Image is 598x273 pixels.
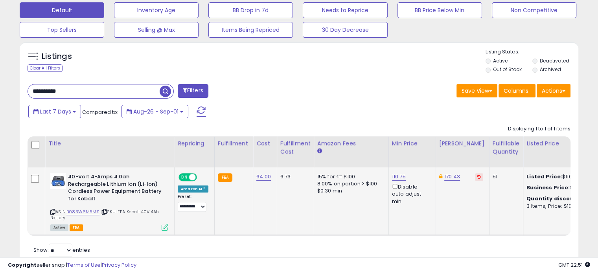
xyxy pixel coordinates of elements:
[218,139,250,148] div: Fulfillment
[20,2,104,18] button: Default
[8,262,136,269] div: seller snap | |
[539,66,561,73] label: Archived
[178,194,208,212] div: Preset:
[492,2,576,18] button: Non Competitive
[508,125,570,133] div: Displaying 1 to 1 of 1 items
[28,64,63,72] div: Clear All Filters
[392,173,406,181] a: 110.75
[392,182,430,205] div: Disable auto adjust min
[50,173,66,189] img: 41cy94t6SDL._SL40_.jpg
[114,22,199,38] button: Selling @ Max
[196,174,208,181] span: OFF
[114,2,199,18] button: Inventory Age
[317,173,383,180] div: 15% for <= $100
[558,261,590,269] span: 2025-09-9 22:51 GMT
[256,139,274,148] div: Cost
[50,224,68,231] span: All listings currently available for purchase on Amazon
[317,180,383,187] div: 8.00% on portion > $100
[8,261,37,269] strong: Copyright
[303,2,387,18] button: Needs to Reprice
[178,185,208,192] div: Amazon AI *
[28,105,81,118] button: Last 7 Days
[303,22,387,38] button: 30 Day Decrease
[526,173,592,180] div: $110.75
[280,139,311,156] div: Fulfillment Cost
[317,187,383,194] div: $0.30 min
[50,209,159,220] span: | SKU: FBA Kobalt 40V 4Ah Battery
[526,184,570,191] b: Business Price:
[499,84,535,97] button: Columns
[439,139,486,148] div: [PERSON_NAME]
[526,195,583,202] b: Quantity discounts
[537,84,570,97] button: Actions
[33,246,90,254] span: Show: entries
[208,22,293,38] button: Items Being Repriced
[48,139,171,148] div: Title
[50,173,168,230] div: ASIN:
[444,173,460,181] a: 170.43
[456,84,497,97] button: Save View
[526,139,594,148] div: Listed Price
[317,148,322,155] small: Amazon Fees.
[42,51,72,62] h5: Listings
[208,2,293,18] button: BB Drop in 7d
[82,108,118,116] span: Compared to:
[218,173,232,182] small: FBA
[178,139,211,148] div: Repricing
[493,139,520,156] div: Fulfillable Quantity
[493,66,522,73] label: Out of Stock
[539,57,569,64] label: Deactivated
[526,195,592,202] div: :
[526,184,592,191] div: $109.99
[280,173,308,180] div: 6.73
[68,173,164,204] b: 40-Volt 4-Amps 4.0ah Rechargeable Lithium Ion (Li-Ion) Cordless Power Equipment Battery for Kobalt
[493,173,517,180] div: 51
[133,108,178,115] span: Aug-26 - Sep-01
[526,173,562,180] b: Listed Price:
[178,84,208,98] button: Filters
[102,261,136,269] a: Privacy Policy
[256,173,271,181] a: 64.00
[317,139,385,148] div: Amazon Fees
[392,139,432,148] div: Min Price
[66,209,99,215] a: B083W6M5MS
[40,108,71,115] span: Last 7 Days
[20,22,104,38] button: Top Sellers
[70,224,83,231] span: FBA
[179,174,189,181] span: ON
[504,87,528,95] span: Columns
[486,48,578,56] p: Listing States:
[526,203,592,210] div: 3 Items, Price: $104.49
[67,261,101,269] a: Terms of Use
[121,105,188,118] button: Aug-26 - Sep-01
[397,2,482,18] button: BB Price Below Min
[493,57,508,64] label: Active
